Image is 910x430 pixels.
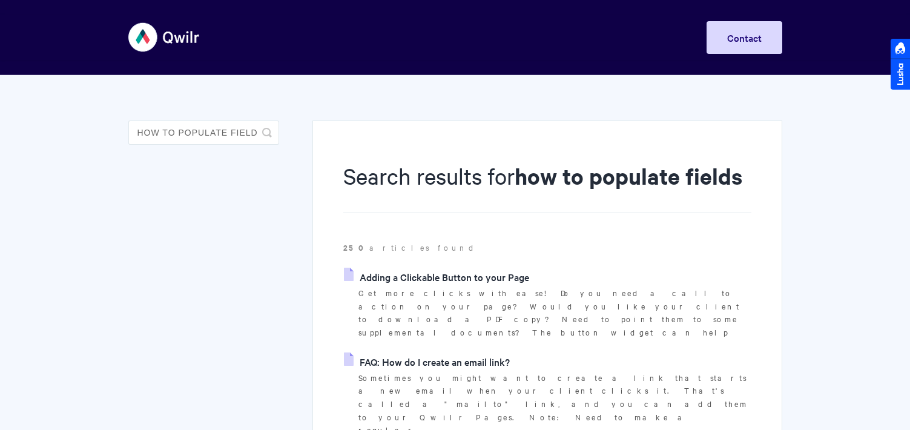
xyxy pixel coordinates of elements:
a: Adding a Clickable Button to your Page [344,268,529,286]
a: FAQ: How do I create an email link? [344,352,510,371]
strong: how to populate fields [515,161,742,191]
img: Qwilr Help Center [128,15,200,60]
p: articles found [343,241,751,254]
h1: Search results for [343,160,751,213]
strong: 250 [343,242,369,253]
p: Get more clicks with ease! Do you need a call to action on your page? Would you like your client ... [358,286,751,339]
a: Contact [707,21,782,54]
input: Search [128,121,279,145]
